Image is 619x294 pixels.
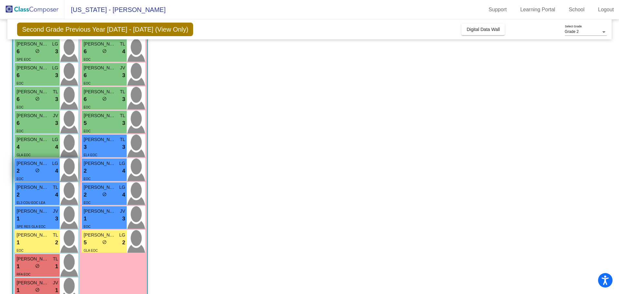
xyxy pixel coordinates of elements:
[102,96,107,101] span: do_not_disturb_alt
[53,88,58,95] span: TL
[122,71,125,80] span: 3
[64,5,166,15] span: [US_STATE] - [PERSON_NAME]
[565,29,579,34] span: Grade 2
[16,65,49,71] span: [PERSON_NAME]
[84,71,86,80] span: 6
[52,160,58,167] span: LG
[84,136,116,143] span: [PERSON_NAME]
[120,88,125,95] span: TL
[122,167,125,175] span: 4
[16,106,24,109] span: EOC
[122,143,125,151] span: 3
[120,112,125,119] span: TL
[84,232,116,238] span: [PERSON_NAME]
[84,167,86,175] span: 2
[84,95,86,104] span: 6
[84,47,86,56] span: 6
[84,208,116,215] span: [PERSON_NAME]
[52,41,58,47] span: LG
[16,167,19,175] span: 2
[53,184,58,191] span: TL
[16,256,49,262] span: [PERSON_NAME]
[16,160,49,167] span: [PERSON_NAME]
[16,232,49,238] span: [PERSON_NAME]
[16,58,31,61] span: SPE EOC
[16,201,45,205] span: EL3 COU EOC LEA
[102,49,107,53] span: do_not_disturb_alt
[84,160,116,167] span: [PERSON_NAME]
[35,168,40,173] span: do_not_disturb_alt
[16,215,19,223] span: 1
[55,119,58,127] span: 3
[84,238,86,247] span: 5
[55,191,58,199] span: 4
[16,143,19,151] span: 4
[55,215,58,223] span: 3
[53,232,58,238] span: TL
[16,262,19,271] span: 1
[122,119,125,127] span: 3
[16,129,24,133] span: EOC
[53,112,58,119] span: JV
[16,119,19,127] span: 6
[84,119,86,127] span: 5
[84,82,91,85] span: EOC
[16,47,19,56] span: 6
[102,240,107,244] span: do_not_disturb_alt
[16,41,49,47] span: [PERSON_NAME]
[55,47,58,56] span: 3
[35,96,40,101] span: do_not_disturb_alt
[55,262,58,271] span: 1
[119,232,125,238] span: LG
[84,129,91,133] span: EOC
[84,201,91,205] span: EOC
[122,191,125,199] span: 4
[52,65,58,71] span: LG
[53,279,58,286] span: JV
[484,5,512,15] a: Support
[52,136,58,143] span: LG
[35,49,40,53] span: do_not_disturb_alt
[120,41,125,47] span: TL
[16,177,24,181] span: EOC
[122,238,125,247] span: 2
[16,273,30,276] span: RFA EOC
[16,184,49,191] span: [PERSON_NAME]
[593,5,619,15] a: Logout
[84,58,91,61] span: EOC
[17,23,193,36] span: Second Grade Previous Year [DATE] - [DATE] (View Only)
[84,177,91,181] span: EOC
[120,65,125,71] span: JV
[16,249,24,252] span: EOC
[120,208,125,215] span: JV
[16,208,49,215] span: [PERSON_NAME]
[564,5,590,15] a: School
[55,238,58,247] span: 2
[84,153,97,157] span: EL4 EOC
[515,5,561,15] a: Learning Portal
[84,65,116,71] span: [PERSON_NAME]
[84,215,86,223] span: 1
[16,112,49,119] span: [PERSON_NAME]
[120,136,125,143] span: TL
[35,288,40,292] span: do_not_disturb_alt
[55,95,58,104] span: 3
[461,24,505,35] button: Digital Data Wall
[84,143,86,151] span: 3
[16,136,49,143] span: [PERSON_NAME]
[35,264,40,268] span: do_not_disturb_alt
[16,238,19,247] span: 1
[84,184,116,191] span: [PERSON_NAME]
[16,279,49,286] span: [PERSON_NAME]
[467,27,500,32] span: Digital Data Wall
[122,95,125,104] span: 3
[102,192,107,197] span: do_not_disturb_alt
[84,106,91,109] span: EOC
[55,167,58,175] span: 4
[53,208,58,215] span: JV
[84,112,116,119] span: [PERSON_NAME]
[16,153,31,157] span: GLA EOC
[16,71,19,80] span: 6
[16,225,45,228] span: SPE RES GLA EOC
[55,71,58,80] span: 3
